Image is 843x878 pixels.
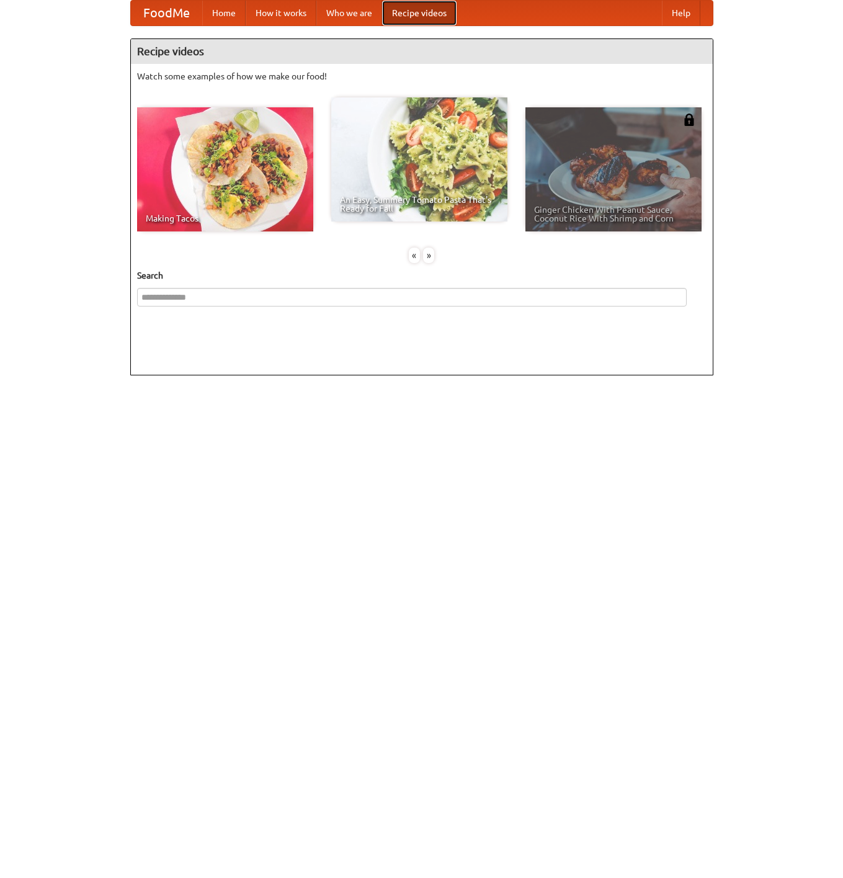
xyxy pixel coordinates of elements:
a: Who we are [316,1,382,25]
a: Recipe videos [382,1,457,25]
h5: Search [137,269,707,282]
p: Watch some examples of how we make our food! [137,70,707,83]
a: How it works [246,1,316,25]
div: « [409,248,420,263]
h4: Recipe videos [131,39,713,64]
a: An Easy, Summery Tomato Pasta That's Ready for Fall [331,97,507,222]
a: Help [662,1,700,25]
div: » [423,248,434,263]
img: 483408.png [683,114,695,126]
span: An Easy, Summery Tomato Pasta That's Ready for Fall [340,195,499,213]
span: Making Tacos [146,214,305,223]
a: FoodMe [131,1,202,25]
a: Home [202,1,246,25]
a: Making Tacos [137,107,313,231]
